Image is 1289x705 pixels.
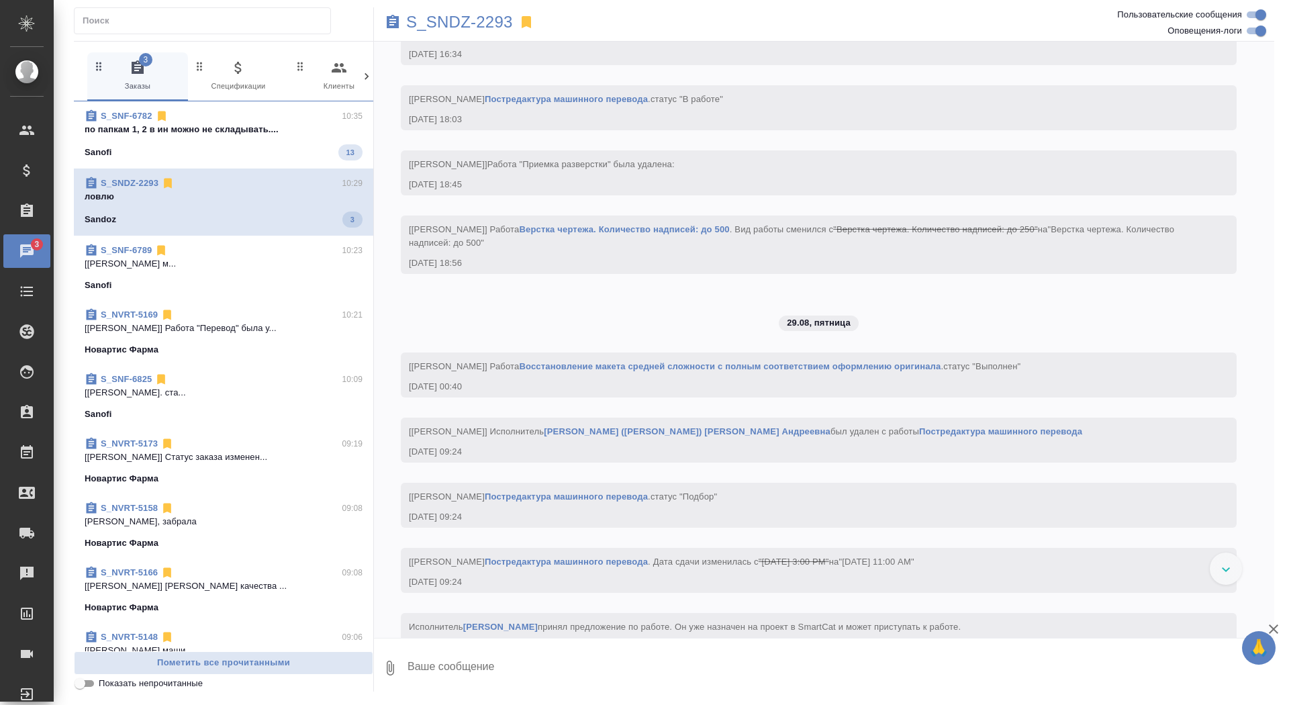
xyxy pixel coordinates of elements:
p: по папкам 1, 2 в ин можно не складывать.... [85,123,363,136]
p: 09:08 [342,502,363,515]
div: S_NVRT-517309:19[[PERSON_NAME]] Статус заказа изменен...Новартис Фарма [74,429,373,493]
p: 29.08, пятница [787,316,851,330]
svg: Отписаться [160,502,174,515]
span: "Верстка чертежа. Количество надписей: до 250" [833,224,1038,234]
p: 10:35 [342,109,363,123]
input: Поиск [83,11,330,30]
span: [[PERSON_NAME] . Дата сдачи изменилась с на [409,557,914,567]
span: Показать непрочитанные [99,677,203,690]
div: S_SNDZ-229310:29ловлюSandoz3 [74,169,373,236]
a: Восстановление макета средней сложности с полным соответствием оформлению оригинала [519,361,941,371]
svg: Отписаться [160,437,174,451]
span: 🙏 [1247,634,1270,662]
a: Верстка чертежа. Количество надписей: до 500 [519,224,729,234]
p: Sandoz [85,213,116,226]
div: S_SNF-678910:23[[PERSON_NAME] м...Sanofi [74,236,373,300]
div: [DATE] 00:40 [409,380,1190,393]
a: S_NVRT-5166 [101,567,158,577]
span: 3 [342,213,363,226]
a: S_SNF-6825 [101,374,152,384]
span: [[PERSON_NAME] . [409,491,717,502]
span: Пользовательские сообщения [1117,8,1242,21]
span: [[PERSON_NAME]] Работа . Вид работы сменился с на [409,224,1177,248]
span: "Верстка чертежа. Количество надписей: до 500" [409,224,1177,248]
svg: Отписаться [155,109,169,123]
div: S_SNF-682510:09[[PERSON_NAME]. ста...Sanofi [74,365,373,429]
a: Постредактура машинного перевода [485,94,648,104]
svg: Отписаться [160,630,174,644]
svg: Зажми и перетащи, чтобы поменять порядок вкладок [193,60,206,73]
span: 13 [338,146,363,159]
span: [[PERSON_NAME] . [409,94,723,104]
p: 09:08 [342,566,363,579]
a: S_NVRT-5169 [101,310,158,320]
p: 10:09 [342,373,363,386]
a: S_NVRT-5158 [101,503,158,513]
p: ловлю [85,190,363,203]
span: [[PERSON_NAME]] [409,159,675,169]
span: 3 [139,53,152,66]
svg: Отписаться [154,244,168,257]
a: [PERSON_NAME] [463,622,538,632]
p: [[PERSON_NAME]] Работа "Перевод" была у... [85,322,363,335]
p: 09:06 [342,630,363,644]
div: S_NVRT-514809:06[[PERSON_NAME] маши...Новартис Фарма [74,622,373,687]
svg: Зажми и перетащи, чтобы поменять порядок вкладок [294,60,307,73]
span: [[PERSON_NAME]] Работа . [409,361,1020,371]
span: Исполнитель принял предложение по работе . Он уже назначен на проект в SmartCat и может приступат... [409,622,961,632]
a: 3 [3,234,50,268]
div: [DATE] 09:24 [409,510,1190,524]
a: S_SNDZ-2293 [101,178,158,188]
button: 🙏 [1242,631,1276,665]
p: Новартис Фарма [85,472,158,485]
a: [PERSON_NAME] ([PERSON_NAME]) [PERSON_NAME] Андреевна [544,426,830,436]
p: [[PERSON_NAME] м... [85,257,363,271]
a: S_SNF-6782 [101,111,152,121]
p: 10:23 [342,244,363,257]
span: "[DATE] 3:00 PM" [759,557,829,567]
div: S_SNF-678210:35по папкам 1, 2 в ин можно не складывать....Sanofi13 [74,101,373,169]
span: Работа "Приемка разверстки" была удалена: [487,159,675,169]
a: S_SNDZ-2293 [406,15,513,29]
svg: Отписаться [154,373,168,386]
p: [[PERSON_NAME]] Статус заказа изменен... [85,451,363,464]
p: [[PERSON_NAME] маши... [85,644,363,657]
span: статус "Выполнен" [943,361,1020,371]
div: S_NVRT-516609:08[[PERSON_NAME]] [PERSON_NAME] качества ...Новартис Фарма [74,558,373,622]
div: [DATE] 16:34 [409,48,1190,61]
a: S_SNF-6789 [101,245,152,255]
p: Sanofi [85,146,112,159]
span: Спецификации [193,60,283,93]
p: 09:19 [342,437,363,451]
p: [[PERSON_NAME]. ста... [85,386,363,399]
a: S_NVRT-5173 [101,438,158,449]
div: [DATE] 18:56 [409,256,1190,270]
span: Заказы [93,60,183,93]
div: [DATE] 18:03 [409,113,1190,126]
span: статус "В работе" [651,94,723,104]
svg: Зажми и перетащи, чтобы поменять порядок вкладок [93,60,105,73]
p: [PERSON_NAME], забрала [85,515,363,528]
svg: Отписаться [161,177,175,190]
div: [DATE] 09:24 [409,445,1190,459]
span: [[PERSON_NAME]] Исполнитель был удален с работы [409,426,1082,436]
div: [DATE] 18:45 [409,178,1190,191]
svg: Отписаться [160,566,174,579]
p: 10:21 [342,308,363,322]
span: Пометить все прочитанными [81,655,366,671]
p: Новартис Фарма [85,601,158,614]
a: S_NVRT-5148 [101,632,158,642]
p: Новартис Фарма [85,536,158,550]
button: Пометить все прочитанными [74,651,373,675]
svg: Отписаться [160,308,174,322]
p: Sanofi [85,279,112,292]
span: статус "Подбор" [651,491,717,502]
div: S_NVRT-515809:08[PERSON_NAME], забралаНовартис Фарма [74,493,373,558]
p: Новартис Фарма [85,343,158,357]
div: [DATE] 09:24 [409,575,1190,589]
div: S_NVRT-516910:21[[PERSON_NAME]] Работа "Перевод" была у...Новартис Фарма [74,300,373,365]
span: 3 [26,238,47,251]
a: Постредактура машинного перевода [485,557,648,567]
span: Клиенты [294,60,384,93]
